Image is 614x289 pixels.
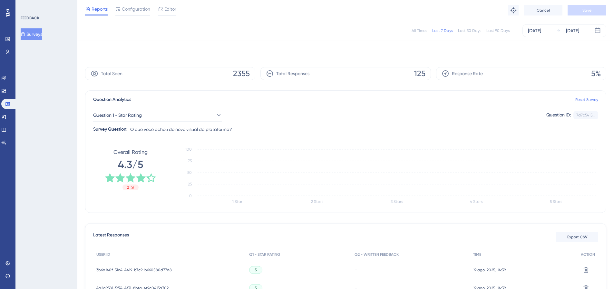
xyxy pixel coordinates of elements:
span: 5 [255,267,257,273]
tspan: 50 [187,170,192,175]
span: Question 1 - Star Rating [93,111,142,119]
span: Reports [92,5,108,13]
div: All Times [412,28,427,33]
div: Question ID: [546,111,571,119]
span: 4.3/5 [118,157,143,172]
span: Cancel [537,8,550,13]
tspan: 75 [188,159,192,163]
text: 2 Stars [311,199,323,204]
span: O que você achou do novo visual da plataforma? [130,125,232,133]
button: Save [568,5,606,15]
span: USER ID [96,252,110,257]
span: Q1 - STAR RATING [249,252,280,257]
span: Latest Responses [93,231,129,243]
tspan: 100 [185,147,192,152]
span: Total Seen [101,70,122,77]
span: 19 ago. 2025, 14:39 [473,267,506,273]
tspan: 0 [189,194,192,198]
div: Last 90 Days [486,28,510,33]
div: 7d7c5415... [576,113,595,118]
tspan: 25 [188,182,192,186]
button: Question 1 - Star Rating [93,109,222,122]
span: 3b6a140f-31c4-4419-b7c9-b660580d77d8 [96,267,172,273]
text: 5 Stars [550,199,562,204]
text: 4 Stars [470,199,482,204]
div: Survey Question: [93,125,128,133]
span: Editor [164,5,176,13]
button: Export CSV [556,232,598,242]
span: Q2 - WRITTEN FEEDBACK [355,252,399,257]
span: 2 [127,185,129,190]
div: [DATE] [528,27,541,35]
span: Total Responses [276,70,309,77]
span: Response Rate [452,70,483,77]
span: TIME [473,252,481,257]
text: 1 Star [232,199,242,204]
span: Save [582,8,591,13]
button: Surveys [21,28,42,40]
span: Configuration [122,5,150,13]
span: Question Analytics [93,96,131,104]
span: Export CSV [567,234,588,240]
text: 3 Stars [391,199,403,204]
div: Last 7 Days [432,28,453,33]
a: Reset Survey [575,97,598,102]
div: [DATE] [566,27,579,35]
span: ACTION [581,252,595,257]
span: Overall Rating [113,148,148,156]
div: FEEDBACK [21,15,39,21]
span: 2355 [233,68,250,79]
span: 125 [414,68,425,79]
div: Last 30 Days [458,28,481,33]
div: - [355,267,467,273]
button: Cancel [524,5,562,15]
span: 5% [591,68,601,79]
